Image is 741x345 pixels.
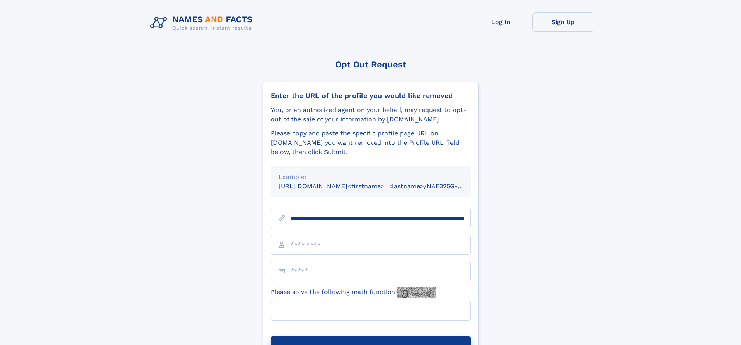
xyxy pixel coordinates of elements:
[147,12,259,33] img: Logo Names and Facts
[271,129,471,157] div: Please copy and paste the specific profile page URL on [DOMAIN_NAME] you want removed into the Pr...
[279,182,485,190] small: [URL][DOMAIN_NAME]<firstname>_<lastname>/NAF325G-xxxxxxxx
[271,287,436,298] label: Please solve the following math function:
[532,12,594,32] a: Sign Up
[271,105,471,124] div: You, or an authorized agent on your behalf, may request to opt-out of the sale of your informatio...
[470,12,532,32] a: Log In
[279,172,463,182] div: Example:
[263,60,479,69] div: Opt Out Request
[271,91,471,100] div: Enter the URL of the profile you would like removed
